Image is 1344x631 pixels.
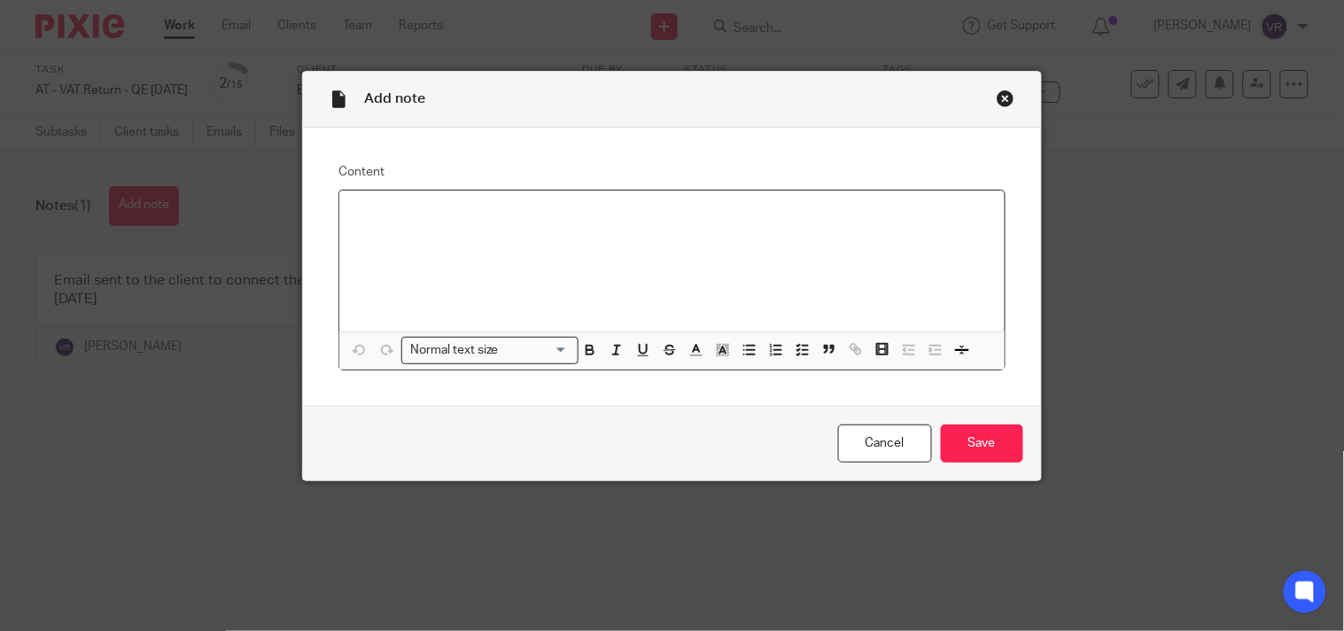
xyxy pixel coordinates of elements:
input: Search for option [504,341,568,360]
div: Close this dialog window [997,90,1014,107]
span: Normal text size [406,341,502,360]
label: Content [338,163,1005,181]
input: Save [941,425,1023,463]
div: Search for option [401,337,579,364]
span: Add note [364,91,425,105]
a: Cancel [838,425,932,463]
